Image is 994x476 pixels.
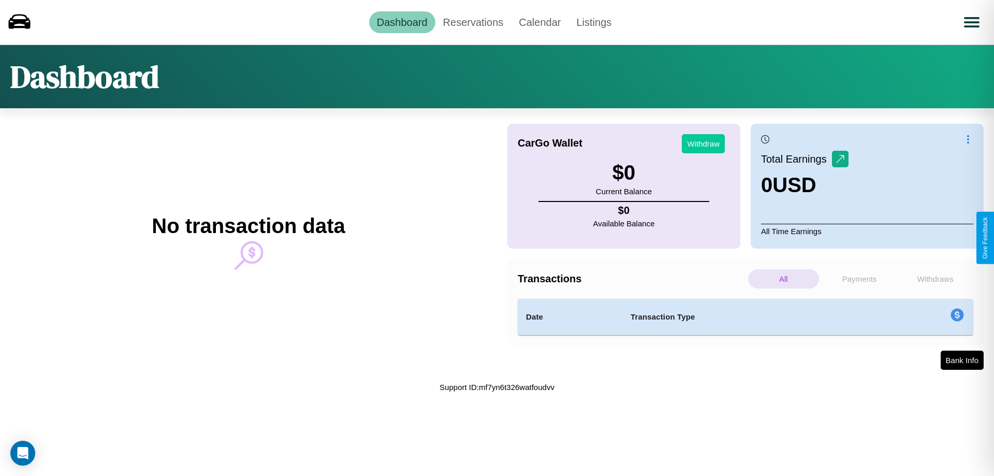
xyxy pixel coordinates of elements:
p: Current Balance [596,184,652,198]
h3: 0 USD [761,174,849,197]
table: simple table [518,299,973,335]
p: All Time Earnings [761,224,973,238]
p: Available Balance [593,217,655,230]
button: Bank Info [941,351,984,370]
h4: Transactions [518,273,745,285]
a: Dashboard [369,11,435,33]
p: Withdraws [900,269,971,289]
h4: Transaction Type [631,311,866,323]
a: Reservations [435,11,511,33]
h4: CarGo Wallet [518,137,582,149]
h4: $ 0 [593,205,655,217]
a: Calendar [511,11,568,33]
a: Listings [568,11,619,33]
p: Payments [824,269,895,289]
div: Give Feedback [982,217,989,259]
h4: Date [526,311,614,323]
h2: No transaction data [152,214,345,238]
p: Total Earnings [761,150,832,168]
p: Support ID: mf7yn6t326watfoudvv [440,380,554,394]
button: Open menu [957,8,986,37]
p: All [748,269,819,289]
h3: $ 0 [596,161,652,184]
h1: Dashboard [10,55,159,98]
div: Open Intercom Messenger [10,441,35,466]
button: Withdraw [682,134,725,153]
